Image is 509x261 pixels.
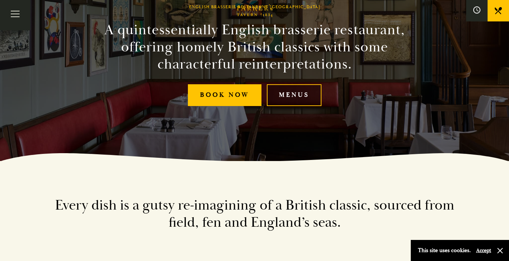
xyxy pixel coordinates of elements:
h2: Every dish is a gutsy re-imagining of a British classic, sourced from field, fen and England’s seas. [51,197,458,231]
p: This site uses cookies. [418,245,471,256]
button: Accept [476,247,491,254]
h2: A quintessentially English brasserie restaurant, offering homely British classics with some chara... [92,21,418,73]
button: Close and accept [496,247,504,254]
a: Book Now [188,84,261,106]
h1: English Brasserie Restaurant [GEOGRAPHIC_DATA] [189,5,320,10]
a: Menus [267,84,321,106]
